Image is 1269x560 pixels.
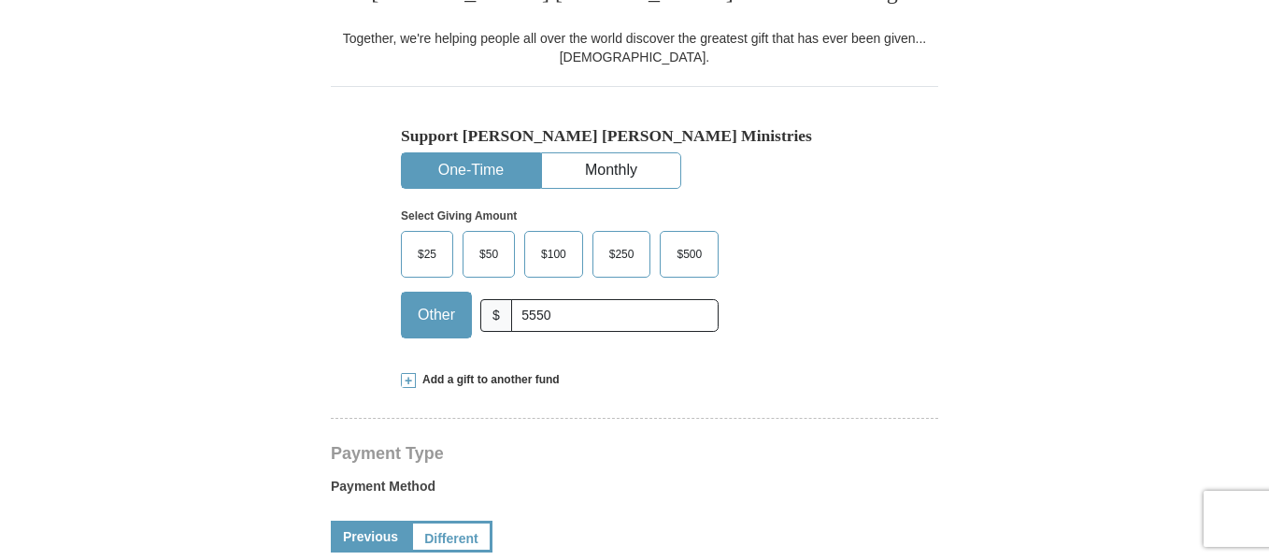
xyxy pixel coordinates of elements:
h4: Payment Type [331,446,938,461]
input: Other Amount [511,299,719,332]
span: $50 [470,240,507,268]
label: Payment Method [331,477,938,505]
span: $ [480,299,512,332]
a: Previous [331,521,410,553]
h5: Support [PERSON_NAME] [PERSON_NAME] Ministries [401,126,868,146]
a: Different [410,521,492,553]
span: $250 [600,240,644,268]
span: $100 [532,240,576,268]
span: $25 [408,240,446,268]
span: Other [408,301,464,329]
strong: Select Giving Amount [401,209,517,223]
span: $500 [667,240,711,268]
div: Together, we're helping people all over the world discover the greatest gift that has ever been g... [331,29,938,66]
span: Add a gift to another fund [416,372,560,388]
button: One-Time [402,153,540,188]
button: Monthly [542,153,680,188]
